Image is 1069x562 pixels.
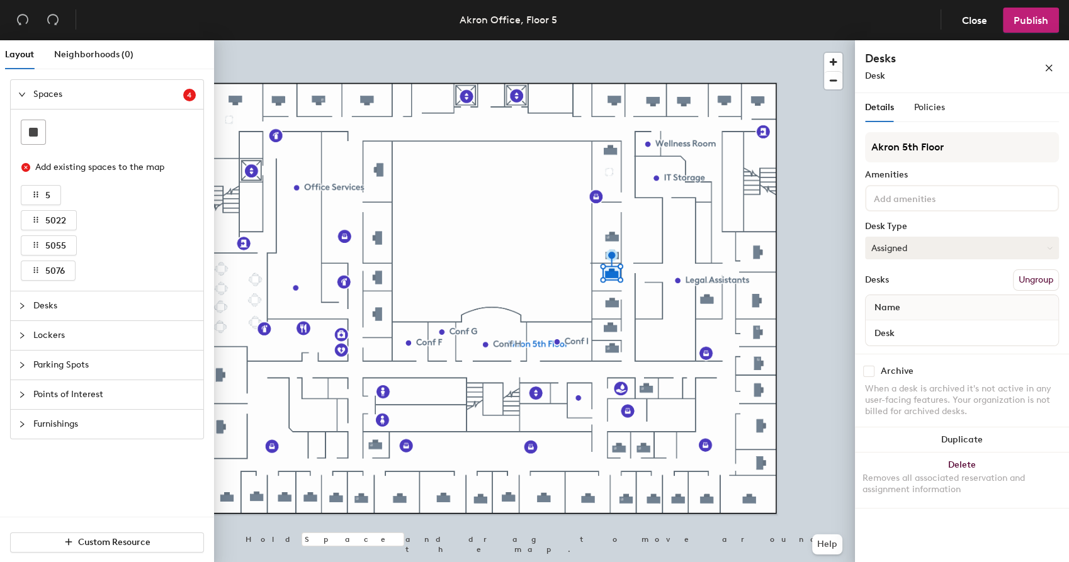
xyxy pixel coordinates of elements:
span: undo [16,13,29,26]
sup: 4 [183,89,196,101]
span: Desk [865,70,885,81]
div: Desk Type [865,222,1059,232]
button: Close [951,8,998,33]
div: Add existing spaces to the map [35,160,185,174]
span: close [1044,64,1053,72]
span: Parking Spots [33,351,196,379]
span: Layout [5,49,34,60]
span: 5076 [45,266,65,276]
h4: Desks [865,50,1004,67]
button: Assigned [865,237,1059,259]
div: When a desk is archived it's not active in any user-facing features. Your organization is not bil... [865,383,1059,417]
span: Name [868,296,907,319]
button: Duplicate [855,427,1069,452]
div: Akron Office, Floor 5 [460,12,557,28]
span: 5055 [45,240,66,251]
button: Redo (⌘ + ⇧ + Z) [40,8,65,33]
span: 5022 [45,215,66,226]
span: close-circle [21,163,30,172]
span: expanded [18,91,26,98]
span: Spaces [33,80,183,109]
div: Amenities [865,170,1059,180]
span: Policies [914,102,945,113]
input: Unnamed desk [868,324,1056,342]
span: collapsed [18,361,26,369]
span: Custom Resource [78,537,150,548]
button: 5022 [21,210,77,230]
button: Ungroup [1013,269,1059,291]
button: DeleteRemoves all associated reservation and assignment information [855,452,1069,508]
span: collapsed [18,391,26,398]
button: 5 [21,185,61,205]
div: Archive [881,366,913,376]
span: Furnishings [33,410,196,439]
span: Desks [33,291,196,320]
span: Publish [1014,14,1048,26]
span: Details [865,102,894,113]
button: Help [812,534,842,554]
span: collapsed [18,420,26,428]
div: Removes all associated reservation and assignment information [863,473,1061,495]
span: Neighborhoods (0) [54,49,133,60]
span: 4 [187,91,192,99]
button: 5076 [21,261,76,281]
span: 5 [45,190,50,201]
span: Close [962,14,987,26]
button: Publish [1003,8,1059,33]
input: Add amenities [871,190,985,205]
span: collapsed [18,332,26,339]
button: Undo (⌘ + Z) [10,8,35,33]
span: Lockers [33,321,196,350]
div: Desks [865,275,889,285]
button: Custom Resource [10,532,204,553]
button: 5055 [21,235,77,256]
span: Points of Interest [33,380,196,409]
span: collapsed [18,302,26,310]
